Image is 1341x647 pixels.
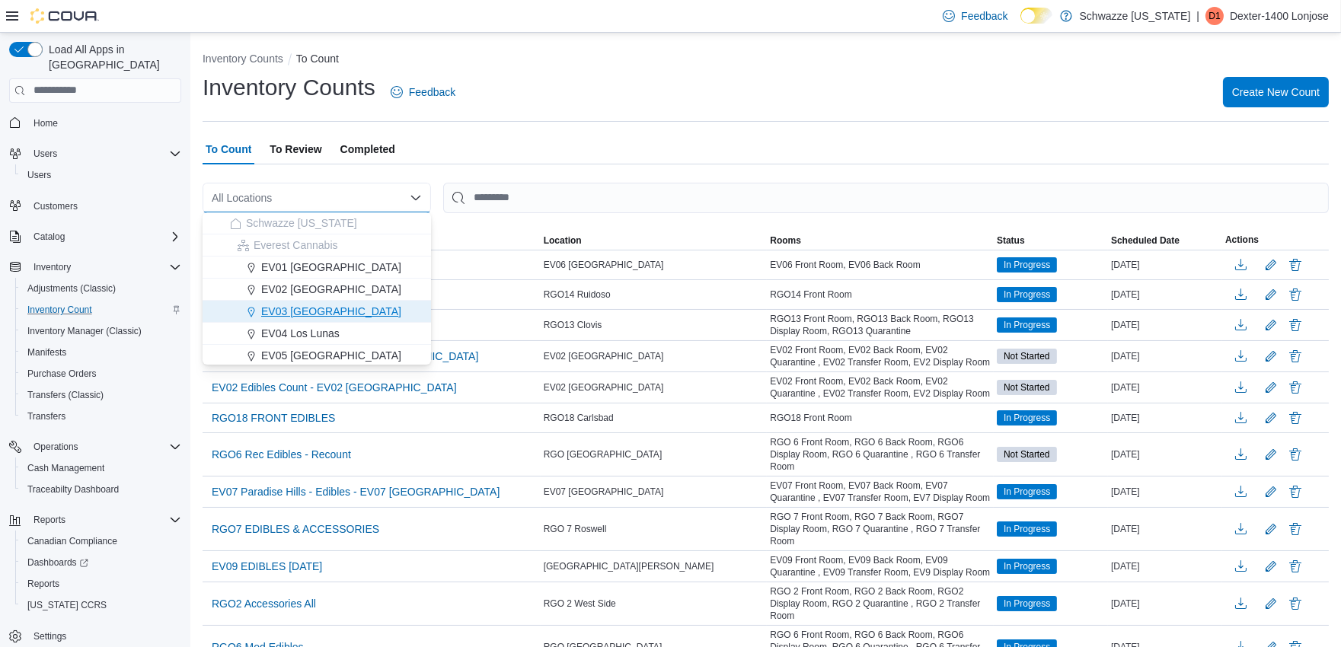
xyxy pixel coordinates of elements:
span: Canadian Compliance [21,532,181,550]
span: Inventory Count [21,301,181,319]
span: EV02 [GEOGRAPHIC_DATA] [261,282,401,297]
div: [DATE] [1108,347,1222,365]
img: Cova [30,8,99,24]
button: EV03 [GEOGRAPHIC_DATA] [203,301,431,323]
span: [GEOGRAPHIC_DATA][PERSON_NAME] [544,560,714,572]
a: Settings [27,627,72,645]
span: RGO [GEOGRAPHIC_DATA] [544,448,663,461]
button: Inventory Manager (Classic) [15,320,187,342]
button: Delete [1286,378,1304,397]
button: Everest Cannabis [203,234,431,257]
span: Traceabilty Dashboard [21,480,181,499]
span: Transfers (Classic) [21,386,181,404]
p: | [1196,7,1199,25]
span: RGO6 Rec Edibles - Recount [212,447,351,462]
button: Delete [1286,347,1304,365]
a: Feedback [385,77,461,107]
button: Schwazze [US_STATE] [203,212,431,234]
span: Inventory Count [27,304,92,316]
button: Edit count details [1262,283,1280,306]
div: RGO 7 Front Room, RGO 7 Back Room, RGO7 Display Room, RGO 7 Quarantine , RGO 7 Transfer Room [767,508,994,550]
span: EV04 Los Lunas [261,326,340,341]
span: Purchase Orders [21,365,181,383]
a: [US_STATE] CCRS [21,596,113,614]
div: EV02 Front Room, EV02 Back Room, EV02 Quarantine , EV02 Transfer Room, EV2 Display Room [767,341,994,371]
span: Not Started [1004,381,1050,394]
span: Load All Apps in [GEOGRAPHIC_DATA] [43,42,181,72]
div: [DATE] [1108,316,1222,334]
button: RGO7 EDIBLES & ACCESSORIES [206,518,385,540]
span: Cash Management [21,459,181,477]
button: Transfers [15,406,187,427]
span: To Review [270,134,321,164]
a: Transfers [21,407,72,425]
span: Customers [27,196,181,215]
span: Not Started [1004,448,1050,461]
button: Edit count details [1262,555,1280,578]
button: Settings [3,625,187,647]
span: In Progress [997,257,1057,273]
span: Not Started [1004,349,1050,363]
span: In Progress [997,559,1057,574]
span: Transfers (Classic) [27,389,104,401]
span: In Progress [1004,559,1050,573]
button: Users [27,145,63,163]
span: Customers [34,200,78,212]
span: Not Started [997,380,1057,395]
button: Delete [1286,445,1304,464]
span: RGO13 Clovis [544,319,602,331]
a: Inventory Count [21,301,98,319]
span: RGO18 Carlsbad [544,412,614,424]
a: Canadian Compliance [21,532,123,550]
span: Not Started [997,349,1057,364]
span: Manifests [21,343,181,362]
button: To Count [296,53,339,65]
a: Reports [21,575,65,593]
span: Operations [27,438,181,456]
button: Home [3,112,187,134]
span: RGO7 EDIBLES & ACCESSORIES [212,521,379,537]
button: Edit count details [1262,592,1280,615]
span: Cash Management [27,462,104,474]
span: Settings [27,626,181,645]
div: [DATE] [1108,378,1222,397]
span: Users [34,148,57,160]
span: EV07 Paradise Hills - Edibles - EV07 [GEOGRAPHIC_DATA] [212,484,500,499]
span: RGO2 Accessories All [212,596,316,611]
div: [DATE] [1108,409,1222,427]
span: Adjustments (Classic) [21,279,181,298]
span: Home [27,113,181,132]
span: In Progress [1004,597,1050,610]
a: Users [21,166,57,184]
button: RGO18 FRONT EDIBLES [206,406,341,429]
button: Delete [1286,557,1304,575]
span: Actions [1225,234,1259,246]
span: Inventory Manager (Classic) [27,325,142,337]
a: Feedback [937,1,1014,31]
span: Purchase Orders [27,368,97,380]
button: Delete [1286,285,1304,304]
p: Dexter-1400 Lonjose [1230,7,1329,25]
button: EV07 Paradise Hills - Edibles - EV07 [GEOGRAPHIC_DATA] [206,480,506,503]
div: EV02 Front Room, EV02 Back Room, EV02 Quarantine , EV02 Transfer Room, EV2 Display Room [767,372,994,403]
button: Delete [1286,409,1304,427]
span: Reports [34,514,65,526]
span: Dashboards [21,553,181,572]
button: Edit count details [1262,480,1280,503]
nav: An example of EuiBreadcrumbs [203,51,1329,69]
a: Transfers (Classic) [21,386,110,404]
button: Transfers (Classic) [15,384,187,406]
button: Scheduled Date [1108,231,1222,250]
span: EV07 [GEOGRAPHIC_DATA] [544,486,664,498]
a: Manifests [21,343,72,362]
button: Edit count details [1262,376,1280,399]
div: [DATE] [1108,445,1222,464]
span: Reports [27,511,181,529]
button: RGO6 Rec Edibles - Recount [206,443,357,466]
div: RGO14 Front Room [767,285,994,304]
button: Edit count details [1262,518,1280,540]
button: Delete [1286,594,1304,613]
span: Manifests [27,346,66,359]
a: Home [27,114,64,132]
